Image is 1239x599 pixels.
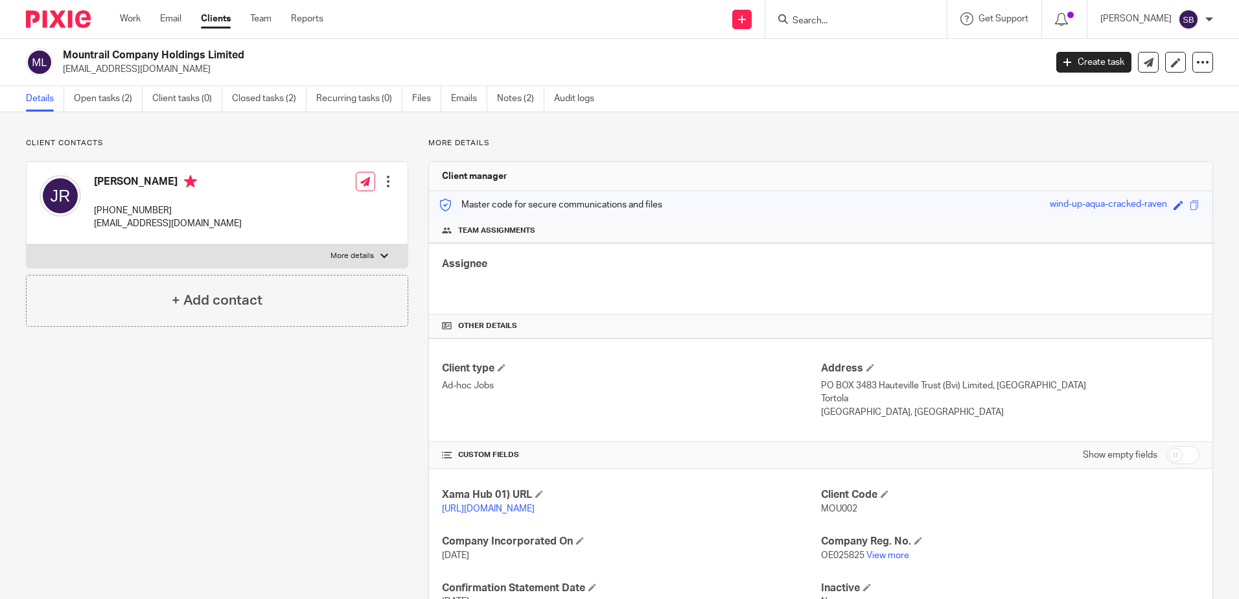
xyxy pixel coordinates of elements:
[442,551,469,560] span: [DATE]
[1178,9,1199,30] img: svg%3E
[74,86,143,112] a: Open tasks (2)
[497,86,544,112] a: Notes (2)
[498,364,505,371] span: Change Client type
[201,12,231,25] a: Clients
[458,226,535,236] span: Team assignments
[1100,12,1172,25] p: [PERSON_NAME]
[1165,52,1186,73] a: Edit client
[866,551,909,560] a: View more
[442,581,820,595] h4: Confirmation Statement Date
[412,86,441,112] a: Files
[442,170,507,183] h3: Client manager
[94,217,242,230] p: [EMAIL_ADDRESS][DOMAIN_NAME]
[26,86,64,112] a: Details
[152,86,222,112] a: Client tasks (0)
[330,251,374,261] p: More details
[866,364,874,371] span: Edit Address
[160,12,181,25] a: Email
[978,14,1028,23] span: Get Support
[821,392,1199,405] p: Tortola
[316,86,402,112] a: Recurring tasks (0)
[63,63,1037,76] p: [EMAIL_ADDRESS][DOMAIN_NAME]
[291,12,323,25] a: Reports
[1138,52,1159,73] a: Send new email
[535,490,543,498] span: Edit Xama Hub 01) URL
[26,138,408,148] p: Client contacts
[26,49,53,76] img: svg%3E
[821,406,1199,419] p: [GEOGRAPHIC_DATA], [GEOGRAPHIC_DATA]
[881,490,888,498] span: Edit Client Code
[554,86,604,112] a: Audit logs
[428,138,1213,148] p: More details
[442,504,535,513] a: [URL][DOMAIN_NAME]
[250,12,272,25] a: Team
[442,379,820,392] p: Ad-hoc Jobs
[821,581,1199,595] h4: Inactive
[821,488,1199,502] h4: Client Code
[863,583,871,591] span: Edit Inactive
[791,16,908,27] input: Search
[458,321,517,331] span: Other details
[1190,200,1199,210] span: Copy to clipboard
[821,362,1199,375] h4: Address
[821,551,864,560] span: OE025825
[442,259,487,269] span: Assignee
[26,10,91,28] img: Pixie
[821,535,1199,548] h4: Company Reg. No.
[442,362,820,375] h4: Client type
[439,198,662,211] p: Master code for secure communications and files
[172,290,262,311] h4: + Add contact
[442,488,820,502] h4: Xama Hub 01) URL
[451,86,487,112] a: Emails
[821,504,857,513] span: MOU002
[1174,200,1183,210] span: Edit code
[232,86,307,112] a: Closed tasks (2)
[1083,449,1157,462] label: Show empty fields
[442,450,820,460] h4: CUSTOM FIELDS
[576,537,584,545] span: Edit Company Incorporated On
[63,49,842,62] h2: Mountrail Company Holdings Limited
[821,379,1199,392] p: PO BOX 3483 Hauteville Trust (Bvi) Limited, [GEOGRAPHIC_DATA]
[94,204,242,217] p: [PHONE_NUMBER]
[442,535,820,548] h4: Company Incorporated On
[40,175,81,217] img: svg%3E
[1050,198,1167,213] div: wind-up-aqua-cracked-raven
[184,175,197,188] i: Primary
[120,12,141,25] a: Work
[1056,52,1131,73] a: Create task
[588,583,596,591] span: Edit Confirmation Statement Date
[914,537,922,545] span: Edit Company Reg. No.
[94,175,242,191] h4: [PERSON_NAME]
